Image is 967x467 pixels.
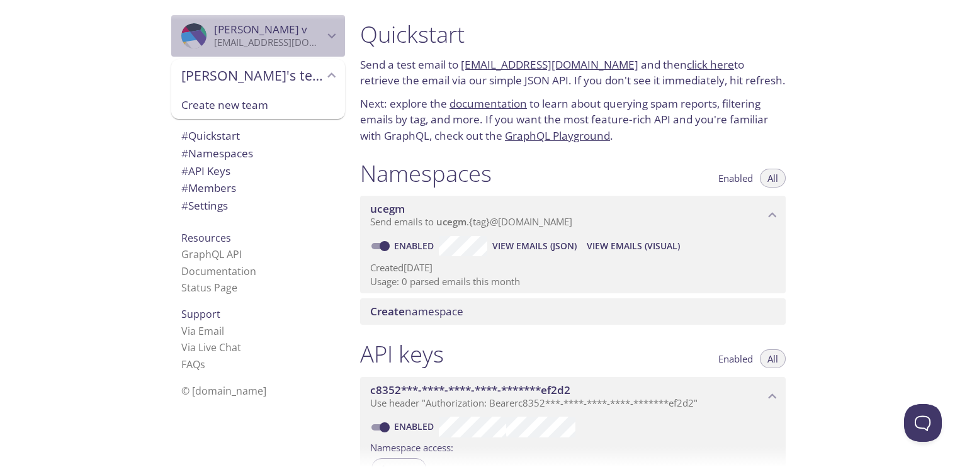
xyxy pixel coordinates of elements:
[360,159,492,188] h1: Namespaces
[171,127,345,145] div: Quickstart
[360,340,444,368] h1: API keys
[181,281,237,295] a: Status Page
[181,384,266,398] span: © [DOMAIN_NAME]
[370,215,572,228] span: Send emails to . {tag} @[DOMAIN_NAME]
[171,162,345,180] div: API Keys
[370,261,776,274] p: Created [DATE]
[370,201,405,216] span: ucegm
[181,146,253,160] span: Namespaces
[181,128,240,143] span: Quickstart
[181,146,188,160] span: #
[360,196,786,235] div: ucegm namespace
[181,181,188,195] span: #
[370,304,463,318] span: namespace
[181,307,220,321] span: Support
[360,298,786,325] div: Create namespace
[181,164,230,178] span: API Keys
[904,404,942,442] iframe: Help Scout Beacon - Open
[181,340,241,354] a: Via Live Chat
[181,67,324,84] span: [PERSON_NAME]'s team
[436,215,467,228] span: ucegm
[687,57,734,72] a: click here
[370,437,453,456] label: Namespace access:
[492,239,577,254] span: View Emails (JSON)
[587,239,680,254] span: View Emails (Visual)
[181,128,188,143] span: #
[760,169,786,188] button: All
[450,96,527,111] a: documentation
[181,324,224,338] a: Via Email
[171,15,345,57] div: Sreehari v
[200,357,205,371] span: s
[181,231,231,245] span: Resources
[181,198,228,213] span: Settings
[181,97,335,113] span: Create new team
[171,59,345,92] div: Sreehari's team
[214,22,307,37] span: [PERSON_NAME] v
[181,198,188,213] span: #
[370,304,405,318] span: Create
[181,264,256,278] a: Documentation
[392,420,439,432] a: Enabled
[461,57,638,72] a: [EMAIL_ADDRESS][DOMAIN_NAME]
[171,145,345,162] div: Namespaces
[760,349,786,368] button: All
[181,247,242,261] a: GraphQL API
[711,169,761,188] button: Enabled
[171,92,345,120] div: Create new team
[181,357,205,371] a: FAQ
[487,236,582,256] button: View Emails (JSON)
[171,197,345,215] div: Team Settings
[392,240,439,252] a: Enabled
[711,349,761,368] button: Enabled
[214,37,324,49] p: [EMAIL_ADDRESS][DOMAIN_NAME]
[171,179,345,197] div: Members
[360,20,786,48] h1: Quickstart
[360,96,786,144] p: Next: explore the to learn about querying spam reports, filtering emails by tag, and more. If you...
[505,128,610,143] a: GraphQL Playground
[582,236,685,256] button: View Emails (Visual)
[181,164,188,178] span: #
[181,181,236,195] span: Members
[370,275,776,288] p: Usage: 0 parsed emails this month
[360,57,786,89] p: Send a test email to and then to retrieve the email via our simple JSON API. If you don't see it ...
